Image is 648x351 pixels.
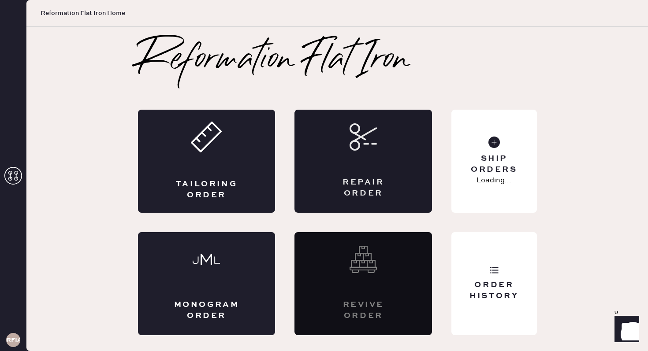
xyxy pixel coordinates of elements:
p: Loading... [477,175,511,186]
div: Tailoring Order [173,179,240,201]
div: Repair Order [330,177,397,199]
span: Reformation Flat Iron Home [41,9,125,18]
h3: RFIA [6,337,20,343]
h2: Reformation Flat Iron [138,43,411,78]
iframe: Front Chat [606,311,644,349]
div: Ship Orders [458,153,529,175]
div: Monogram Order [173,299,240,321]
div: Revive order [330,299,397,321]
div: Interested? Contact us at care@hemster.co [294,232,432,335]
div: Order History [458,280,529,302]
